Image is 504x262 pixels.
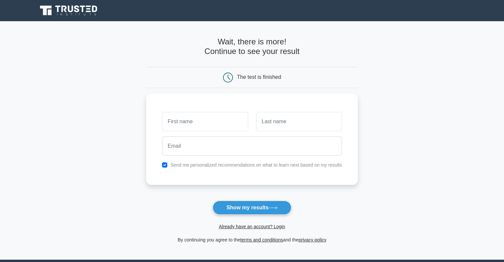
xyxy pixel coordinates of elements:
[142,236,362,244] div: By continuing you agree to the and the
[237,74,281,80] div: The test is finished
[162,112,248,131] input: First name
[240,237,283,242] a: terms and conditions
[162,136,342,156] input: Email
[213,201,291,215] button: Show my results
[170,162,342,168] label: Send me personalized recommendations on what to learn next based on my results
[219,224,285,229] a: Already have an account? Login
[256,112,342,131] input: Last name
[299,237,326,242] a: privacy policy
[146,37,358,56] h4: Wait, there is more! Continue to see your result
